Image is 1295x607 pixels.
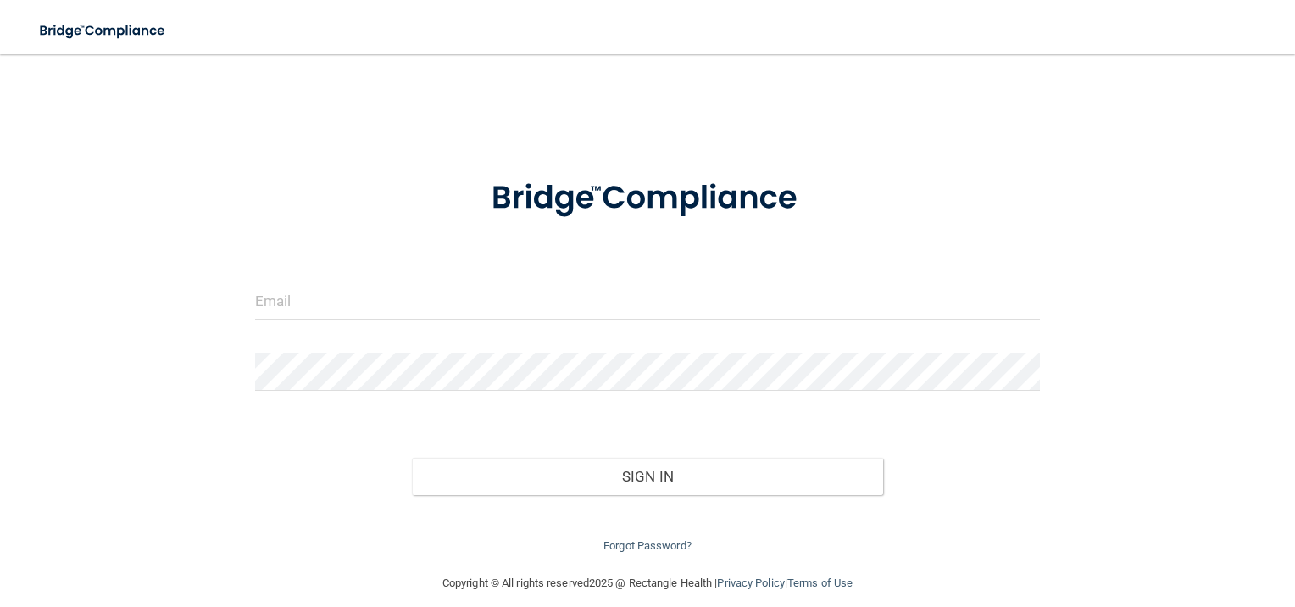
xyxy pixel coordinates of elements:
[255,281,1041,320] input: Email
[787,576,853,589] a: Terms of Use
[412,458,883,495] button: Sign In
[603,539,692,552] a: Forgot Password?
[25,14,181,48] img: bridge_compliance_login_screen.278c3ca4.svg
[458,156,837,241] img: bridge_compliance_login_screen.278c3ca4.svg
[717,576,784,589] a: Privacy Policy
